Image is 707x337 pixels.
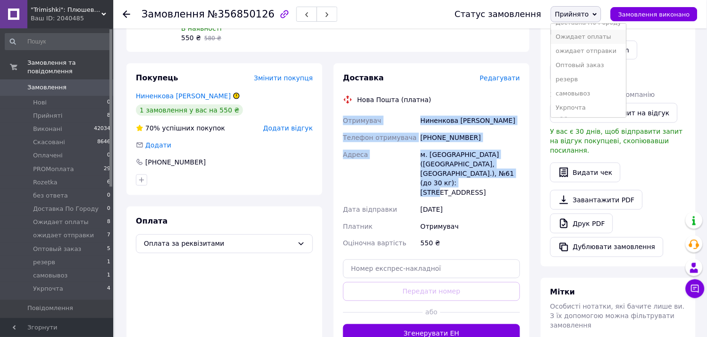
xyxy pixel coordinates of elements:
span: 0 [107,191,110,200]
li: Укрпочта [551,101,626,115]
span: Дата відправки [343,206,397,213]
span: 1 [107,258,110,267]
button: Чат з покупцем [686,279,705,298]
span: Скасовані [33,138,65,147]
span: 0 [107,98,110,107]
span: Повідомлення [27,304,73,312]
span: Замовлення [142,9,205,20]
span: Мітки [550,288,575,297]
span: Оплата за реквізитами [144,239,294,249]
div: [PHONE_NUMBER] [144,157,207,167]
span: Нові [33,98,47,107]
a: WhatsApp [550,63,600,82]
div: успішних покупок [136,123,225,133]
span: Адреса [343,151,368,158]
span: Телефон отримувача [343,134,417,141]
li: резерв [551,72,626,86]
span: 6 [107,178,110,187]
span: №356850126 [208,9,275,20]
span: 0 [107,151,110,160]
span: 4 [107,285,110,293]
div: Ниненкова [PERSON_NAME] [419,112,522,129]
span: 1 [107,271,110,280]
span: 8 [107,112,110,120]
span: У вас є 30 днів, щоб відправити запит на відгук покупцеві, скопіювавши посилання. [550,128,683,154]
div: 550 ₴ [419,235,522,252]
span: Доставка По Городу [33,205,99,213]
span: без ответа [33,191,68,200]
input: Пошук [5,33,111,50]
button: Видати чек [550,163,621,182]
span: ожидает отправки [33,231,94,240]
span: Редагувати [480,74,520,82]
span: Написати покупцеві [550,28,621,36]
span: Rozetka [33,178,58,187]
span: Ожидает оплаты [33,218,89,226]
span: 8646 [97,138,110,147]
div: [DATE] [419,201,522,218]
span: Оплачені [33,151,63,160]
span: Замовлення та повідомлення [27,59,113,76]
span: 580 ₴ [204,35,221,42]
a: Завантажити PDF [550,190,643,210]
span: Оціночна вартість [343,240,406,247]
span: Отримувач [343,117,381,124]
li: самовывоз [551,86,626,101]
span: Оплата [136,216,168,225]
button: Скопіювати запит на відгук [550,103,678,123]
span: Прийнято [555,10,589,18]
div: [PHONE_NUMBER] [419,129,522,146]
span: Замовлення [27,83,67,92]
button: Дублювати замовлення [550,237,664,257]
a: Друк PDF [550,214,613,233]
span: Замовлення виконано [618,11,690,18]
span: 29 [104,165,110,173]
span: 0 [107,205,110,213]
span: Покупець [136,73,178,82]
span: Змінити покупця [254,74,313,82]
span: Додати відгук [263,124,313,132]
span: Додати [145,141,171,149]
span: 550 ₴ [181,34,201,42]
li: Ожидает оплаты [551,30,626,44]
span: Оптовый заказ [33,245,81,253]
div: Ваш ID: 2040485 [31,14,113,23]
li: Оптовый заказ [551,58,626,72]
span: Запит на відгук про компанію [550,91,655,98]
span: Прийняті [33,112,62,120]
div: Нова Пошта (платна) [355,95,434,104]
span: резерв [33,258,55,267]
span: 8 [107,218,110,226]
div: Статус замовлення [455,9,542,19]
span: Укрпочта [33,285,63,293]
span: або [423,308,441,317]
button: Замовлення виконано [611,7,698,21]
span: "Trimishki": Плюшеві іграшки на будь-який смак! [31,6,101,14]
span: 7 [107,231,110,240]
a: Ниненкова [PERSON_NAME] [136,92,231,100]
span: Виконані [33,125,62,133]
span: 70% [145,124,160,132]
input: Номер експрес-накладної [343,259,520,278]
span: PROMоплата [33,165,74,173]
li: ожидает отправки [551,44,626,58]
span: Платник [343,223,373,230]
span: 5 [107,245,110,253]
div: 1 замовлення у вас на 550 ₴ [136,104,243,116]
div: Отримувач [419,218,522,235]
span: В наявності [181,25,222,32]
div: Повернутися назад [123,9,130,19]
span: Особисті нотатки, які бачите лише ви. З їх допомогою можна фільтрувати замовлення [550,303,685,329]
span: 42034 [94,125,110,133]
span: Доставка [343,73,384,82]
div: м. [GEOGRAPHIC_DATA] ([GEOGRAPHIC_DATA], [GEOGRAPHIC_DATA].), №61 (до 30 кг): [STREET_ADDRESS] [419,146,522,201]
span: самовывоз [33,271,67,280]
